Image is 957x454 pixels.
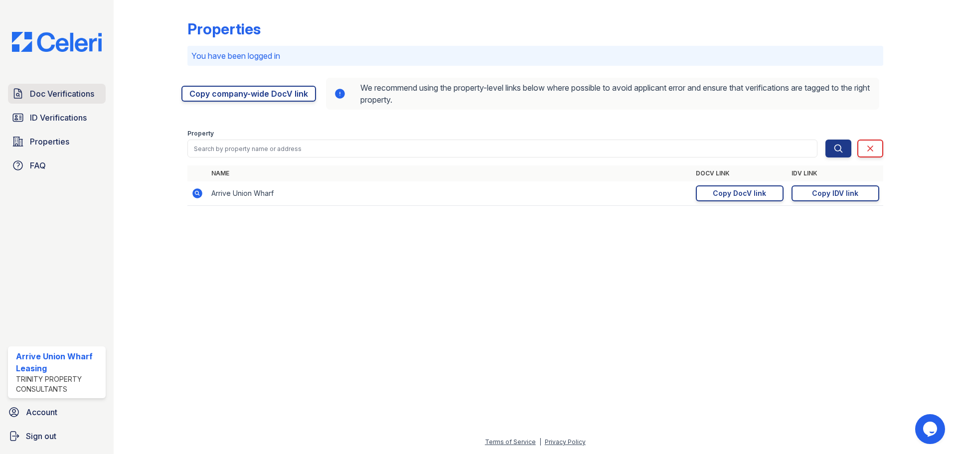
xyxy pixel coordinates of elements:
th: Name [207,165,692,181]
div: Copy IDV link [812,188,858,198]
a: Account [4,402,110,422]
iframe: chat widget [915,414,947,444]
span: Account [26,406,57,418]
th: IDV Link [788,165,883,181]
span: Properties [30,136,69,148]
a: Copy IDV link [792,185,879,201]
th: DocV Link [692,165,788,181]
span: Sign out [26,430,56,442]
a: Terms of Service [485,438,536,446]
span: FAQ [30,159,46,171]
div: Copy DocV link [713,188,766,198]
a: Doc Verifications [8,84,106,104]
span: Doc Verifications [30,88,94,100]
img: CE_Logo_Blue-a8612792a0a2168367f1c8372b55b34899dd931a85d93a1a3d3e32e68fde9ad4.png [4,32,110,52]
label: Property [187,130,214,138]
a: Copy company-wide DocV link [181,86,316,102]
a: Copy DocV link [696,185,784,201]
span: ID Verifications [30,112,87,124]
input: Search by property name or address [187,140,817,157]
div: We recommend using the property-level links below where possible to avoid applicant error and ens... [326,78,879,110]
a: FAQ [8,155,106,175]
div: | [539,438,541,446]
a: Sign out [4,426,110,446]
td: Arrive Union Wharf [207,181,692,206]
a: Properties [8,132,106,151]
a: Privacy Policy [545,438,586,446]
div: Properties [187,20,261,38]
div: Trinity Property Consultants [16,374,102,394]
a: ID Verifications [8,108,106,128]
div: Arrive Union Wharf Leasing [16,350,102,374]
p: You have been logged in [191,50,879,62]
